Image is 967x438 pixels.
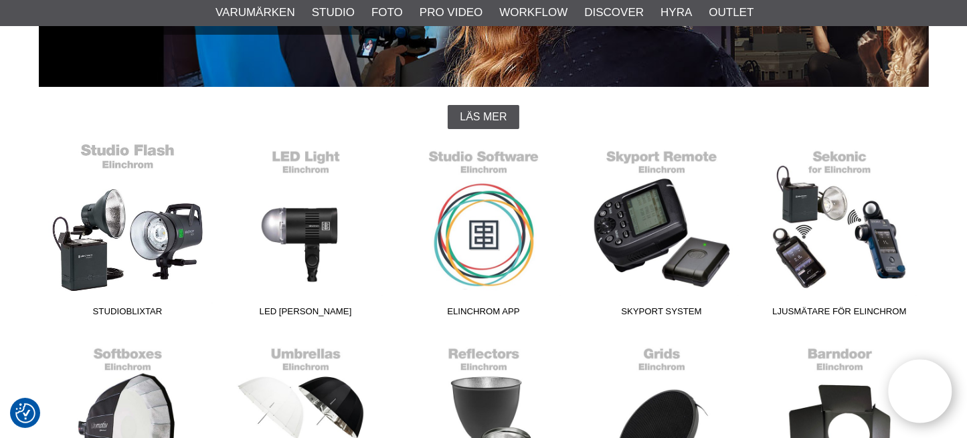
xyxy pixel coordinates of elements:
[15,403,35,423] img: Revisit consent button
[751,305,929,323] span: Ljusmätare för Elinchrom
[39,142,217,323] a: Studioblixtar
[215,4,295,21] a: Varumärken
[395,305,573,323] span: Elinchrom App
[573,142,751,323] a: Skyport System
[217,305,395,323] span: LED [PERSON_NAME]
[39,305,217,323] span: Studioblixtar
[217,142,395,323] a: LED [PERSON_NAME]
[371,4,403,21] a: Foto
[460,111,507,123] span: Läs mer
[15,401,35,425] button: Samtyckesinställningar
[709,4,754,21] a: Outlet
[661,4,692,21] a: Hyra
[499,4,567,21] a: Workflow
[573,305,751,323] span: Skyport System
[395,142,573,323] a: Elinchrom App
[312,4,355,21] a: Studio
[420,4,482,21] a: Pro Video
[751,142,929,323] a: Ljusmätare för Elinchrom
[584,4,644,21] a: Discover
